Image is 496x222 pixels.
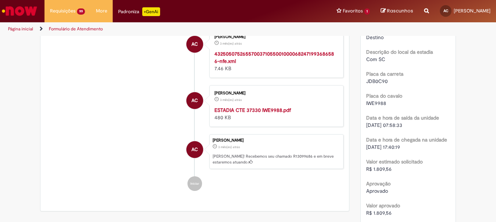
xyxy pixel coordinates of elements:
span: AC [191,92,198,109]
span: Requisições [50,7,75,15]
time: 27/05/2025 10:56:03 [218,145,240,149]
div: Padroniza [118,7,160,16]
span: [DATE] 07:58:33 [366,122,402,128]
span: AC [191,35,198,53]
span: AC [443,8,448,13]
a: 43250507526557003710550010000682471993686586-nfe.xml [214,50,334,64]
a: Rascunhos [381,8,413,15]
span: R$ 1.809,56 [366,166,392,172]
span: AC [191,141,198,158]
b: Aprovação [366,180,391,187]
b: Placa do cavalo [366,93,402,99]
span: Com SC [366,56,385,63]
b: Data e hora de chegada na unidade [366,136,447,143]
span: IWE9988 [366,100,386,106]
div: [PERSON_NAME] [213,138,340,143]
span: 3 mês(es) atrás [220,41,242,46]
a: Formulário de Atendimento [49,26,103,32]
a: Página inicial [8,26,33,32]
span: [DATE] 17:40:19 [366,144,400,150]
ul: Trilhas de página [5,22,325,36]
div: ANDREI CHESINI [186,141,203,158]
span: More [96,7,107,15]
span: 3 mês(es) atrás [220,98,242,102]
b: Descrição do local da estadia [366,49,433,55]
span: [PERSON_NAME] [454,8,491,14]
span: Favoritos [343,7,363,15]
div: [PERSON_NAME] [214,35,336,39]
b: Data e hora de saída da unidade [366,114,439,121]
b: Placa da carreta [366,71,403,77]
p: +GenAi [142,7,160,16]
span: 1 [364,8,370,15]
a: ESTADIA CTE 37330 IWE9988.pdf [214,107,291,113]
div: ANDREI CHESINI [186,92,203,109]
span: R$ 1.809,56 [366,210,392,216]
li: ANDREI CHESINI [46,134,344,169]
time: 27/05/2025 10:54:32 [220,98,242,102]
span: 3 mês(es) atrás [218,145,240,149]
span: JDB0C90 [366,78,388,84]
img: ServiceNow [1,4,38,18]
span: Rascunhos [387,7,413,14]
div: [PERSON_NAME] [214,91,336,95]
p: [PERSON_NAME]! Recebemos seu chamado R13099686 e em breve estaremos atuando. [213,154,340,165]
time: 27/05/2025 10:54:39 [220,41,242,46]
div: 480 KB [214,106,336,121]
b: Valor aprovado [366,202,400,209]
div: 7.46 KB [214,50,336,72]
b: Valor estimado solicitado [366,158,423,165]
span: 99 [77,8,85,15]
span: Destino [366,34,384,41]
div: ANDREI CHESINI [186,36,203,53]
span: Aprovado [366,188,388,194]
